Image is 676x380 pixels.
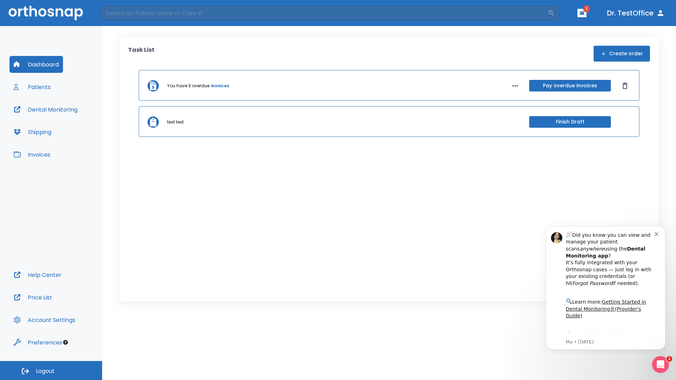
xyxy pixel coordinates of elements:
[529,80,611,91] button: Pay overdue invoices
[604,7,668,19] button: Dr. TestOffice
[167,119,184,125] p: test test
[10,101,82,118] button: Dental Monitoring
[101,6,548,20] input: Search by Patient Name or Case #
[529,116,611,128] button: Finish Draft
[211,83,229,89] a: invoices
[10,289,56,306] button: Price List
[10,334,67,351] button: Preferences
[619,80,631,91] button: Dismiss
[666,356,672,362] span: 1
[652,356,669,373] iframe: Intercom live chat
[8,6,83,20] img: Orthosnap
[10,123,56,140] button: Shipping
[128,46,155,62] p: Task List
[10,266,66,283] button: Help Center
[10,56,63,73] button: Dashboard
[31,110,119,146] div: Download the app: | ​ Let us know if you need help getting started!
[119,11,125,17] button: Dismiss notification
[62,339,69,346] div: Tooltip anchor
[535,220,676,354] iframe: Intercom notifications message
[594,46,650,62] button: Create order
[10,311,80,328] button: Account Settings
[36,367,55,375] span: Logout
[167,83,209,89] p: You have 3 overdue
[31,119,119,126] p: Message from Ma, sent 6w ago
[10,146,55,163] button: Invoices
[583,5,590,12] span: 1
[31,112,93,125] a: App Store
[10,78,55,95] button: Patients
